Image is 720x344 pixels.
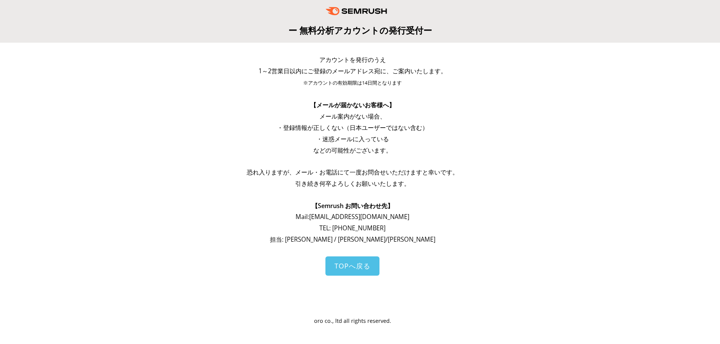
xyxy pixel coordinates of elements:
[288,24,432,36] span: ー 無料分析アカウントの発行受付ー
[316,135,389,143] span: ・迷惑メールに入っている
[319,112,386,120] span: メール案内がない場合、
[319,224,386,232] span: TEL: [PHONE_NUMBER]
[325,256,379,276] a: TOPへ戻る
[334,261,370,270] span: TOPへ戻る
[313,146,392,154] span: などの可能性がございます。
[270,235,435,244] span: 担当: [PERSON_NAME] / [PERSON_NAME]/[PERSON_NAME]
[303,80,402,86] span: ※アカウントの有効期限は14日間となります
[296,213,409,221] span: Mail: [EMAIL_ADDRESS][DOMAIN_NAME]
[277,123,428,132] span: ・登録情報が正しくない（日本ユーザーではない含む）
[259,67,447,75] span: 1～2営業日以内にご登録のメールアドレス宛に、ご案内いたします。
[247,168,458,176] span: 恐れ入りますが、メール・お電話にて一度お問合せいただけますと幸いです。
[314,317,391,324] span: oro co., ltd all rights reserved.
[310,101,395,109] span: 【メールが届かないお客様へ】
[312,202,393,210] span: 【Semrush お問い合わせ先】
[295,179,410,188] span: 引き続き何卒よろしくお願いいたします。
[319,56,386,64] span: アカウントを発行のうえ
